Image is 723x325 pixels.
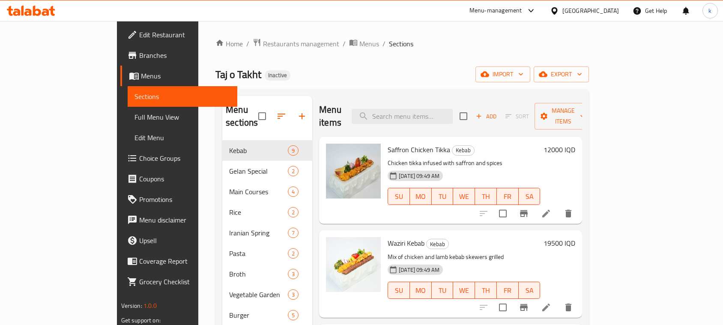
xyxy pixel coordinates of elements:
a: Menus [120,66,238,86]
button: delete [558,297,579,318]
span: Vegetable Garden [229,289,288,300]
a: Edit Menu [128,127,238,148]
span: SU [391,284,406,297]
img: Waziri Kebab [326,237,381,292]
a: Coupons [120,169,238,189]
span: Inactive [265,72,290,79]
span: TH [478,284,493,297]
span: Rice [229,207,288,217]
h2: Menu sections [226,103,258,129]
a: Sections [128,86,238,107]
li: / [343,39,346,49]
button: Manage items [535,103,592,129]
span: [DATE] 09:49 AM [395,266,443,274]
button: WE [453,188,475,205]
div: Gelan Special2 [222,161,312,181]
div: items [288,228,299,238]
input: search [352,109,453,124]
span: SA [522,190,537,203]
a: Menus [349,38,379,49]
span: Menus [141,71,231,81]
span: 3 [288,270,298,278]
div: items [288,289,299,300]
span: Kebab [452,145,474,155]
span: Manage items [541,105,585,127]
h6: 12000 IQD [544,144,575,156]
a: Choice Groups [120,148,238,169]
div: items [288,269,299,279]
span: Select to update [494,298,512,316]
button: TH [475,282,497,299]
span: 2 [288,167,298,175]
div: items [288,166,299,176]
span: 9 [288,147,298,155]
span: MO [413,284,428,297]
span: Broth [229,269,288,279]
div: Broth3 [222,264,312,284]
span: k [708,6,711,15]
span: Kebab [427,239,448,249]
button: TU [432,282,454,299]
span: Upsell [139,235,231,246]
span: FR [500,190,515,203]
span: Edit Restaurant [139,30,231,40]
div: Iranian Spring7 [222,223,312,243]
span: Taj o Takht [215,65,261,84]
span: WE [457,284,472,297]
p: Mix of chicken and lamb kebab skewers grilled [388,252,540,262]
li: / [246,39,249,49]
div: Kebab [426,239,449,249]
button: Add section [292,106,312,126]
span: Burger [229,310,288,320]
div: Vegetable Garden3 [222,284,312,305]
span: export [541,69,582,80]
span: TH [478,190,493,203]
button: TH [475,188,497,205]
a: Edit menu item [541,302,551,313]
button: WE [453,282,475,299]
button: SA [519,188,541,205]
span: Menus [359,39,379,49]
span: TU [435,284,450,297]
a: Upsell [120,230,238,251]
h2: Menu items [319,103,341,129]
div: Kebab9 [222,140,312,161]
span: 5 [288,311,298,319]
span: Promotions [139,194,231,205]
a: Full Menu View [128,107,238,127]
span: Menu disclaimer [139,215,231,225]
p: Chicken tikka infused with saffron and spices [388,158,540,169]
span: Edit Menu [134,132,231,143]
button: Branch-specific-item [514,203,534,224]
span: WE [457,190,472,203]
a: Grocery Checklist [120,271,238,292]
button: FR [497,282,519,299]
a: Branches [120,45,238,66]
span: 4 [288,188,298,196]
div: Pasta2 [222,243,312,264]
span: Kebab [229,145,288,156]
span: SA [522,284,537,297]
li: / [382,39,385,49]
span: Waziri Kebab [388,237,424,250]
div: Menu-management [469,6,522,16]
span: Sections [389,39,413,49]
span: 3 [288,291,298,299]
div: Main Courses4 [222,181,312,202]
button: FR [497,188,519,205]
span: Branches [139,50,231,60]
div: items [288,310,299,320]
span: Select section first [500,110,535,123]
div: Iranian Spring [229,228,288,238]
img: Saffron Chicken Tikka [326,144,381,199]
span: Pasta [229,248,288,259]
span: Sort sections [271,106,292,126]
span: [DATE] 09:49 AM [395,172,443,180]
button: SU [388,282,410,299]
button: delete [558,203,579,224]
span: 1.0.0 [143,300,157,311]
nav: breadcrumb [215,38,589,49]
span: Gelan Special [229,166,288,176]
span: Select section [454,107,472,125]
